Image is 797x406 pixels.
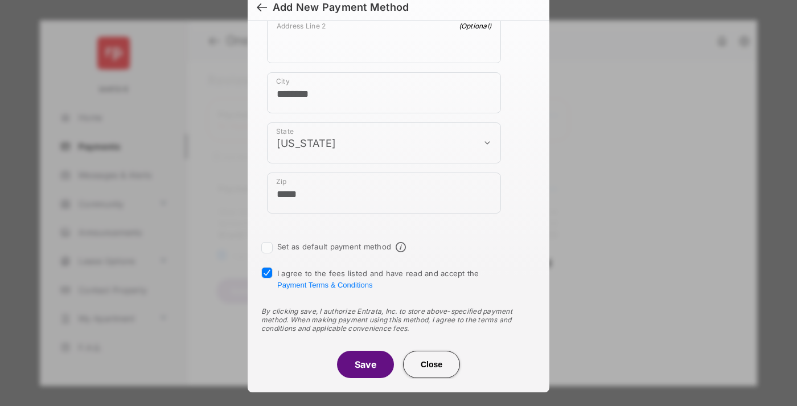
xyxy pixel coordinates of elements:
[273,1,409,14] div: Add New Payment Method
[267,173,501,214] div: payment_method_screening[postal_addresses][postalCode]
[396,242,406,252] span: Default payment method info
[403,351,460,378] button: Close
[277,281,372,289] button: I agree to the fees listed and have read and accept the
[267,72,501,113] div: payment_method_screening[postal_addresses][locality]
[277,242,391,251] label: Set as default payment method
[277,269,479,289] span: I agree to the fees listed and have read and accept the
[267,122,501,163] div: payment_method_screening[postal_addresses][administrativeArea]
[337,351,394,378] button: Save
[267,17,501,63] div: payment_method_screening[postal_addresses][addressLine2]
[261,307,536,333] div: By clicking save, I authorize Entrata, Inc. to store above-specified payment method. When making ...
